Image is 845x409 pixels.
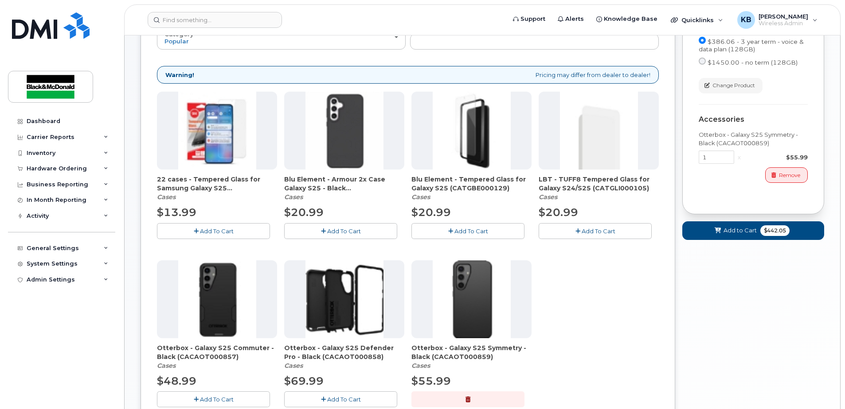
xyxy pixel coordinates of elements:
span: Add To Cart [327,396,361,403]
div: Quicklinks [665,11,729,29]
span: Otterbox - Galaxy S25 Defender Pro - Black (CACAOT000858) [284,343,404,361]
a: Alerts [552,10,590,28]
button: Add To Cart [284,391,397,407]
img: accessory37057.JPG [178,92,256,170]
button: Category Popular [157,26,406,49]
input: Find something... [148,12,282,28]
span: LBT - TUFF8 Tempered Glass for Galaxy S24/S25 (CATGLI000105) [539,175,659,193]
input: $386.06 - 3 year term - voice & data plan (128GB) [699,37,706,44]
button: Change Product [699,78,763,93]
span: Add To Cart [200,228,234,235]
span: $13.99 [157,206,196,219]
span: $48.99 [157,374,196,387]
div: Accessories [699,116,808,123]
div: Otterbox - Galaxy S25 Commuter - Black (CACAOT000857) [157,343,277,370]
div: $55.99 [744,153,808,162]
input: $1450.00 - no term (128GB) [699,58,706,65]
span: Support [520,15,545,23]
span: Otterbox - Galaxy S25 Commuter - Black (CACAOT000857) [157,343,277,361]
div: 22 cases - Tempered Glass for Samsung Galaxy S25 (CATGBE000132) [157,175,277,201]
span: $55.99 [411,374,451,387]
span: Blu Element - Tempered Glass for Galaxy S25 (CATGBE000129) [411,175,532,193]
span: Add to Cart [724,226,757,235]
em: Cases [411,362,430,370]
img: accessory37054.JPG [433,92,511,170]
span: Add To Cart [200,396,234,403]
div: Pricing may differ from dealer to dealer! [157,66,659,84]
img: accessory37051.JPG [305,92,383,170]
span: Wireless Admin [759,20,808,27]
span: Alerts [565,15,584,23]
a: Support [507,10,552,28]
div: Otterbox - Galaxy S25 Defender Pro - Black (CACAOT000858) [284,343,404,370]
div: Kayleen Bakke [731,11,824,29]
span: Popular [164,38,189,45]
em: Cases [284,362,303,370]
button: Remove [765,167,808,183]
span: [PERSON_NAME] [759,13,808,20]
span: $20.99 [539,206,578,219]
span: Add To Cart [454,228,488,235]
span: Quicklinks [681,16,714,23]
img: accessory37043.JPG [305,260,383,338]
img: accessory37058.JPG [560,92,638,170]
div: Blu Element - Tempered Glass for Galaxy S25 (CATGBE000129) [411,175,532,201]
span: $20.99 [411,206,451,219]
button: Add To Cart [157,391,270,407]
span: Knowledge Base [604,15,657,23]
em: Cases [284,193,303,201]
span: $442.05 [760,225,790,236]
button: Add To Cart [157,223,270,239]
span: Add To Cart [327,228,361,235]
span: KB [741,15,751,25]
span: Blu Element - Armour 2x Case Galaxy S25 - Black (CACABE000866) [284,175,404,193]
button: Add To Cart [284,223,397,239]
span: $69.99 [284,374,324,387]
span: Otterbox - Galaxy S25 Symmetry - Black (CACAOT000859) [411,343,532,361]
span: $20.99 [284,206,324,219]
span: Add To Cart [582,228,615,235]
span: 22 cases - Tempered Glass for Samsung Galaxy S25 (CATGBE000132) [157,175,277,193]
a: Knowledge Base [590,10,664,28]
em: Cases [157,193,176,201]
button: Add To Cart [411,223,524,239]
span: Change Product [712,81,755,89]
div: Otterbox - Galaxy S25 Symmetry - Black (CACAOT000859) [699,131,808,147]
div: LBT - TUFF8 Tempered Glass for Galaxy S24/S25 (CATGLI000105) [539,175,659,201]
div: Blu Element - Armour 2x Case Galaxy S25 - Black (CACABE000866) [284,175,404,201]
img: accessory37042.JPG [178,260,256,338]
em: Cases [411,193,430,201]
img: accessory37044.JPG [433,260,511,338]
button: Add to Cart $442.05 [682,221,824,239]
em: Cases [539,193,557,201]
span: $386.06 - 3 year term - voice & data plan (128GB) [699,38,804,53]
button: Add To Cart [539,223,652,239]
em: Cases [157,362,176,370]
div: Otterbox - Galaxy S25 Symmetry - Black (CACAOT000859) [411,343,532,370]
span: $1450.00 - no term (128GB) [708,59,798,66]
span: Remove [779,171,800,179]
div: x [734,153,744,162]
strong: Warning! [165,71,194,79]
